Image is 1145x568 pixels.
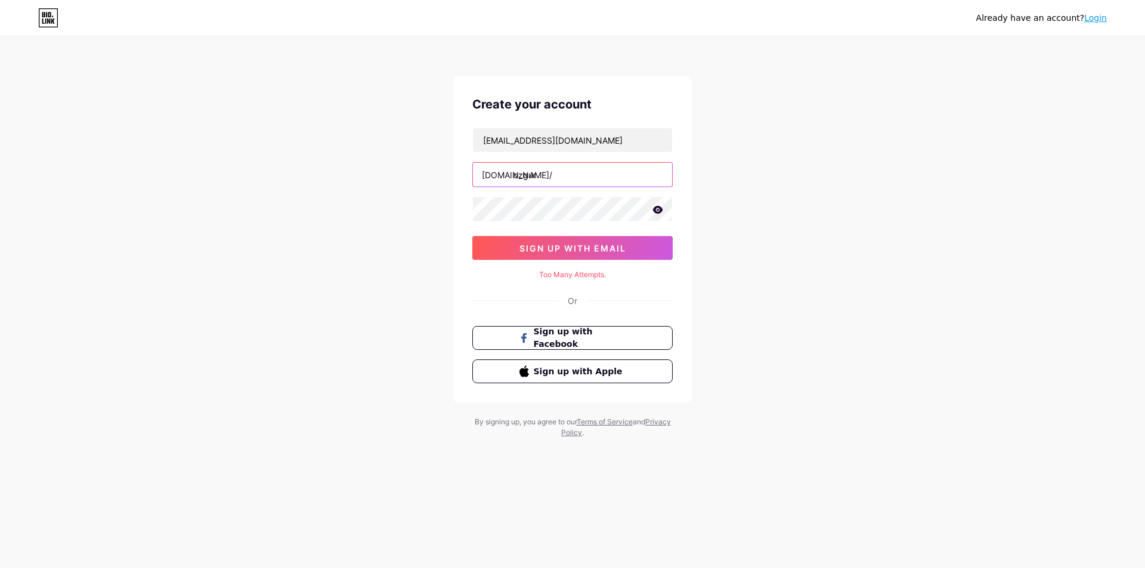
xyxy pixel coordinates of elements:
div: Or [568,294,577,307]
button: Sign up with Facebook [472,326,673,350]
a: Login [1084,13,1107,23]
span: Sign up with Apple [534,365,626,378]
button: sign up with email [472,236,673,260]
div: By signing up, you agree to our and . [471,417,674,438]
button: Sign up with Apple [472,359,673,383]
div: Create your account [472,95,673,113]
div: Too Many Attempts. [472,269,673,280]
input: username [473,163,672,187]
a: Terms of Service [577,417,633,426]
span: sign up with email [519,243,626,253]
div: [DOMAIN_NAME]/ [482,169,552,181]
div: Already have an account? [976,12,1107,24]
span: Sign up with Facebook [534,325,626,350]
input: Email [473,128,672,152]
